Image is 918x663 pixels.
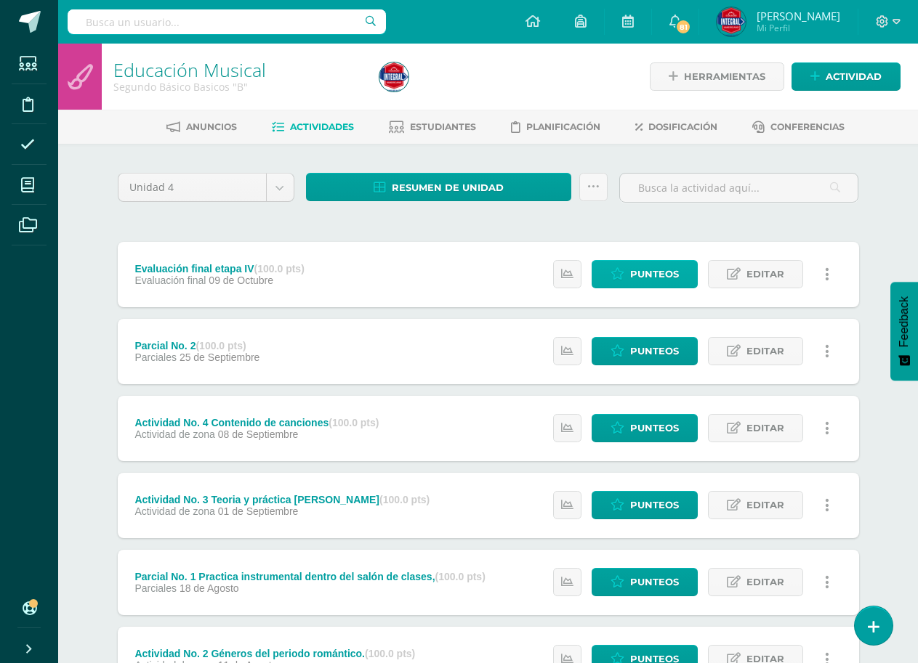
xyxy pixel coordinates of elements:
[746,338,784,365] span: Editar
[620,174,858,202] input: Busca la actividad aquí...
[752,115,845,139] a: Conferencias
[592,568,698,596] a: Punteos
[746,492,784,518] span: Editar
[134,274,206,286] span: Evaluación final
[526,121,600,132] span: Planificación
[329,417,379,428] strong: (100.0 pts)
[129,174,255,201] span: Unidad 4
[180,351,260,363] span: 25 de Septiembre
[379,494,430,505] strong: (100.0 pts)
[209,274,273,286] span: 09 de Octubre
[118,174,294,201] a: Unidad 4
[306,173,572,201] a: Resumen de unidad
[134,340,259,351] div: Parcial No. 2
[68,9,386,34] input: Busca un usuario...
[134,428,215,440] span: Actividad de zona
[630,338,679,365] span: Punteos
[218,428,299,440] span: 08 de Septiembre
[746,415,784,442] span: Editar
[826,63,882,90] span: Actividad
[648,121,717,132] span: Dosificación
[435,571,486,582] strong: (100.0 pts)
[134,263,304,274] div: Evaluación final etapa IV
[134,648,415,659] div: Actividad No. 2 Géneros del periodo romántico.
[379,62,408,91] img: 72ef202106059d2cf8782804515493ae.png
[134,582,177,594] span: Parciales
[134,351,177,363] span: Parciales
[180,582,239,594] span: 18 de Agosto
[166,115,237,139] a: Anuncios
[630,569,679,595] span: Punteos
[134,417,379,428] div: Actividad No. 4 Contenido de canciones
[290,121,354,132] span: Actividades
[365,648,415,659] strong: (100.0 pts)
[630,415,679,442] span: Punteos
[890,282,918,381] button: Feedback - Mostrar encuesta
[511,115,600,139] a: Planificación
[254,263,305,274] strong: (100.0 pts)
[196,340,246,351] strong: (100.0 pts)
[113,80,362,94] div: Segundo Básico Basicos 'B'
[272,115,354,139] a: Actividades
[757,9,840,23] span: [PERSON_NAME]
[592,491,698,519] a: Punteos
[113,57,266,82] a: Educación Musical
[592,337,698,365] a: Punteos
[746,261,784,288] span: Editar
[592,414,698,442] a: Punteos
[675,19,691,35] span: 81
[746,569,784,595] span: Editar
[792,62,901,91] a: Actividad
[630,492,679,518] span: Punteos
[684,63,765,90] span: Herramientas
[389,115,476,139] a: Estudiantes
[410,121,476,132] span: Estudiantes
[134,494,430,505] div: Actividad No. 3 Teoria y práctica [PERSON_NAME]
[134,571,485,582] div: Parcial No. 1 Practica instrumental dentro del salón de clases,
[186,121,237,132] span: Anuncios
[218,505,299,517] span: 01 de Septiembre
[757,22,840,34] span: Mi Perfil
[770,121,845,132] span: Conferencias
[650,62,784,91] a: Herramientas
[630,261,679,288] span: Punteos
[134,505,215,517] span: Actividad de zona
[635,115,717,139] a: Dosificación
[592,260,698,288] a: Punteos
[113,60,362,80] h1: Educación Musical
[717,7,746,36] img: 72ef202106059d2cf8782804515493ae.png
[898,296,911,347] span: Feedback
[392,174,504,201] span: Resumen de unidad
